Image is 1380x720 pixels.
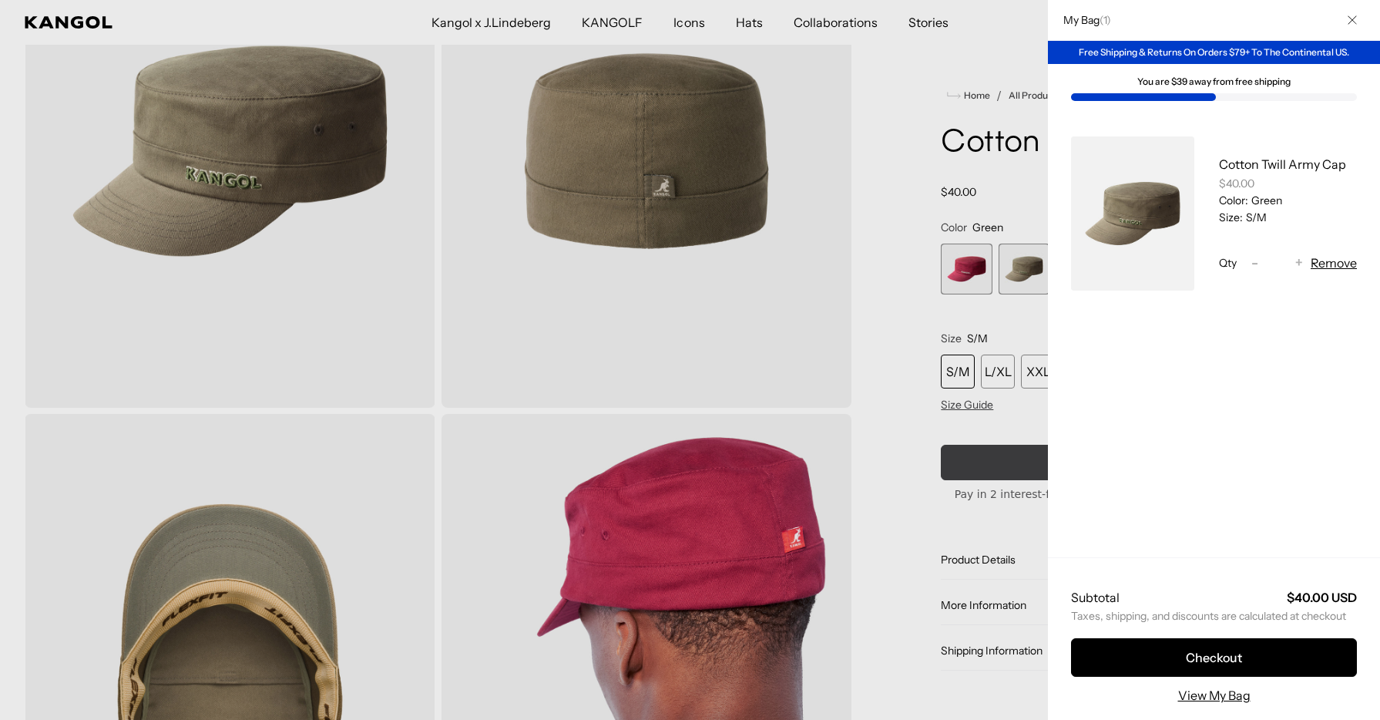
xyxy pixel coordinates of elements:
dt: Size: [1219,210,1243,224]
button: + [1288,254,1311,272]
div: Free Shipping & Returns On Orders $79+ To The Continental US. [1048,41,1380,64]
div: $40.00 [1219,177,1357,190]
dd: Green [1248,193,1282,207]
small: Taxes, shipping, and discounts are calculated at checkout [1071,609,1357,623]
button: Remove Cotton Twill Army Cap - Green / S/M [1311,254,1357,272]
strong: $40.00 USD [1287,590,1357,605]
span: + [1295,253,1303,274]
h2: My Bag [1056,13,1111,27]
div: You are $39 away from free shipping [1071,76,1357,87]
a: Cotton Twill Army Cap [1219,156,1346,172]
dt: Color: [1219,193,1248,207]
input: Quantity for Cotton Twill Army Cap [1266,254,1288,272]
span: Qty [1219,256,1237,270]
span: 1 [1103,13,1106,27]
span: ( ) [1100,13,1111,27]
a: View My Bag [1178,686,1251,705]
dd: S/M [1243,210,1267,224]
button: - [1243,254,1266,272]
button: Checkout [1071,638,1357,677]
h2: Subtotal [1071,589,1120,606]
span: - [1251,253,1258,274]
